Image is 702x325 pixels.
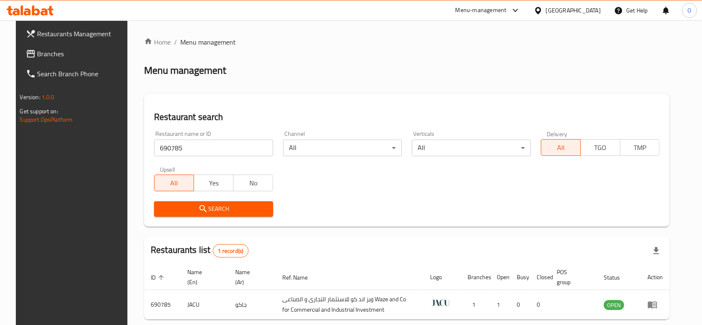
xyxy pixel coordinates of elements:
[412,140,531,156] div: All
[541,139,581,156] button: All
[160,166,175,172] label: Upsell
[144,265,670,320] table: enhanced table
[144,37,670,47] nav: breadcrumb
[158,177,191,189] span: All
[546,6,601,15] div: [GEOGRAPHIC_DATA]
[557,267,587,287] span: POS group
[647,300,663,310] div: Menu
[545,142,578,154] span: All
[20,106,58,117] span: Get support on:
[490,290,510,320] td: 1
[37,49,127,59] span: Branches
[490,265,510,290] th: Open
[144,290,181,320] td: 690785
[423,265,461,290] th: Logo
[282,272,319,282] span: Ref. Name
[229,290,276,320] td: جاكو
[180,37,236,47] span: Menu management
[641,265,670,290] th: Action
[620,139,660,156] button: TMP
[151,244,249,257] h2: Restaurants list
[530,290,550,320] td: 0
[154,140,273,156] input: Search for restaurant name or ID..
[235,267,266,287] span: Name (Ar)
[194,175,234,191] button: Yes
[151,272,167,282] span: ID
[584,142,617,154] span: TGO
[624,142,657,154] span: TMP
[213,244,249,257] div: Total records count
[530,265,550,290] th: Closed
[19,64,133,84] a: Search Branch Phone
[144,64,226,77] h2: Menu management
[233,175,273,191] button: No
[154,175,194,191] button: All
[187,267,219,287] span: Name (En)
[687,6,691,15] span: O
[161,204,266,214] span: Search
[510,290,530,320] td: 0
[19,24,133,44] a: Restaurants Management
[461,290,490,320] td: 1
[580,139,620,156] button: TGO
[42,92,55,102] span: 1.0.0
[37,29,127,39] span: Restaurants Management
[461,265,490,290] th: Branches
[154,111,660,123] h2: Restaurant search
[510,265,530,290] th: Busy
[181,290,229,320] td: JACU
[547,131,568,137] label: Delivery
[646,241,666,261] div: Export file
[456,5,507,15] div: Menu-management
[20,92,40,102] span: Version:
[604,272,631,282] span: Status
[20,114,73,125] a: Support.OpsPlatform
[276,290,423,320] td: ويز اند كو للاستثمار التجارى و الصناعى Waze and Co for Commercial and Industrial Investment
[144,37,171,47] a: Home
[154,201,273,217] button: Search
[283,140,402,156] div: All
[213,247,249,255] span: 1 record(s)
[37,69,127,79] span: Search Branch Phone
[19,44,133,64] a: Branches
[237,177,270,189] span: No
[430,292,451,313] img: JACU
[604,300,624,310] span: OPEN
[197,177,230,189] span: Yes
[174,37,177,47] li: /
